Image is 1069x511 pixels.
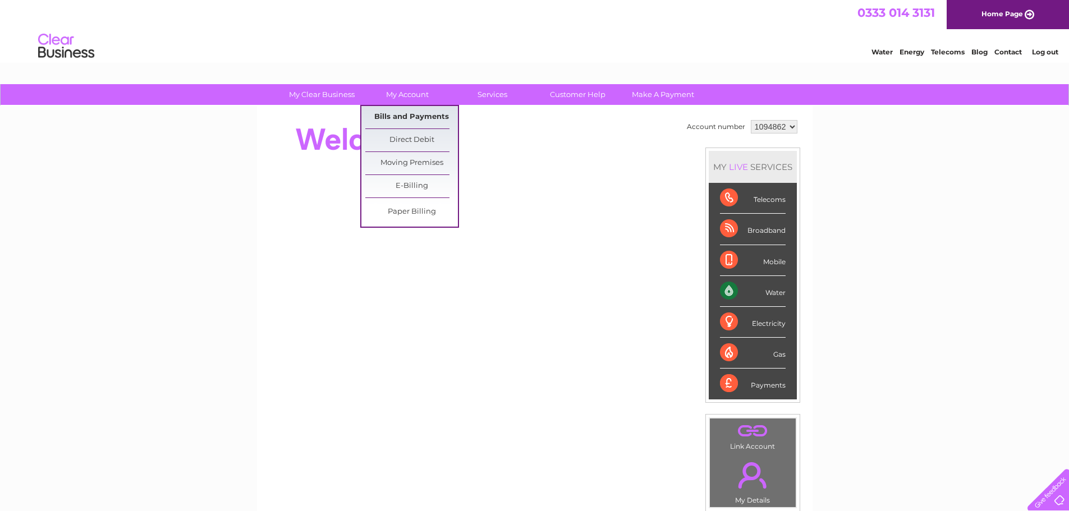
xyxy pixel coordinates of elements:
[531,84,624,105] a: Customer Help
[365,175,458,197] a: E-Billing
[709,151,797,183] div: MY SERVICES
[446,84,539,105] a: Services
[270,6,800,54] div: Clear Business is a trading name of Verastar Limited (registered in [GEOGRAPHIC_DATA] No. 3667643...
[931,48,965,56] a: Telecoms
[720,338,786,369] div: Gas
[720,307,786,338] div: Electricity
[900,48,924,56] a: Energy
[994,48,1022,56] a: Contact
[365,201,458,223] a: Paper Billing
[857,6,935,20] a: 0333 014 3131
[727,162,750,172] div: LIVE
[365,152,458,174] a: Moving Premises
[713,421,793,441] a: .
[276,84,368,105] a: My Clear Business
[720,276,786,307] div: Water
[713,455,793,495] a: .
[361,84,453,105] a: My Account
[720,245,786,276] div: Mobile
[684,117,748,136] td: Account number
[971,48,988,56] a: Blog
[617,84,709,105] a: Make A Payment
[365,106,458,128] a: Bills and Payments
[720,214,786,245] div: Broadband
[871,48,893,56] a: Water
[38,29,95,63] img: logo.png
[709,418,796,453] td: Link Account
[365,129,458,151] a: Direct Debit
[709,453,796,508] td: My Details
[720,369,786,399] div: Payments
[1032,48,1058,56] a: Log out
[720,183,786,214] div: Telecoms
